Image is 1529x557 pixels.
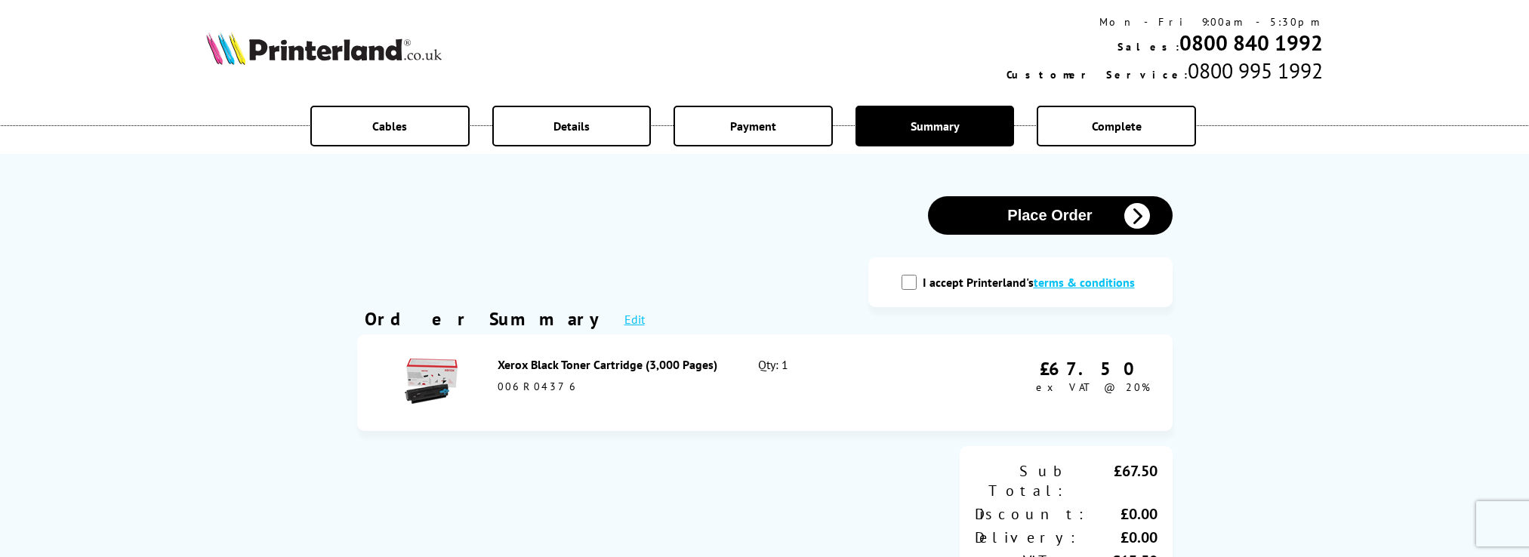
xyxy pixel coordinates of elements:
[1079,528,1158,547] div: £0.00
[1036,380,1150,394] span: ex VAT @ 20%
[624,312,645,327] a: Edit
[1006,68,1188,82] span: Customer Service:
[923,275,1142,290] label: I accept Printerland's
[911,118,960,134] span: Summary
[405,355,458,408] img: Xerox Black Toner Cartridge (3,000 Pages)
[1006,15,1323,29] div: Mon - Fri 9:00am - 5:30pm
[758,357,914,408] div: Qty: 1
[553,118,590,134] span: Details
[1179,29,1323,57] a: 0800 840 1992
[975,504,1087,524] div: Discount:
[206,32,442,65] img: Printerland Logo
[498,380,726,393] div: 006R04376
[1066,461,1158,500] div: £67.50
[498,357,726,372] div: Xerox Black Toner Cartridge (3,000 Pages)
[975,461,1066,500] div: Sub Total:
[1188,57,1323,85] span: 0800 995 1992
[372,118,407,134] span: Cables
[1092,118,1142,134] span: Complete
[365,307,609,331] div: Order Summary
[1036,357,1150,380] div: £67.50
[928,196,1173,235] button: Place Order
[1034,275,1135,290] a: modal_tc
[1087,504,1158,524] div: £0.00
[1117,40,1179,54] span: Sales:
[975,528,1079,547] div: Delivery:
[730,118,776,134] span: Payment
